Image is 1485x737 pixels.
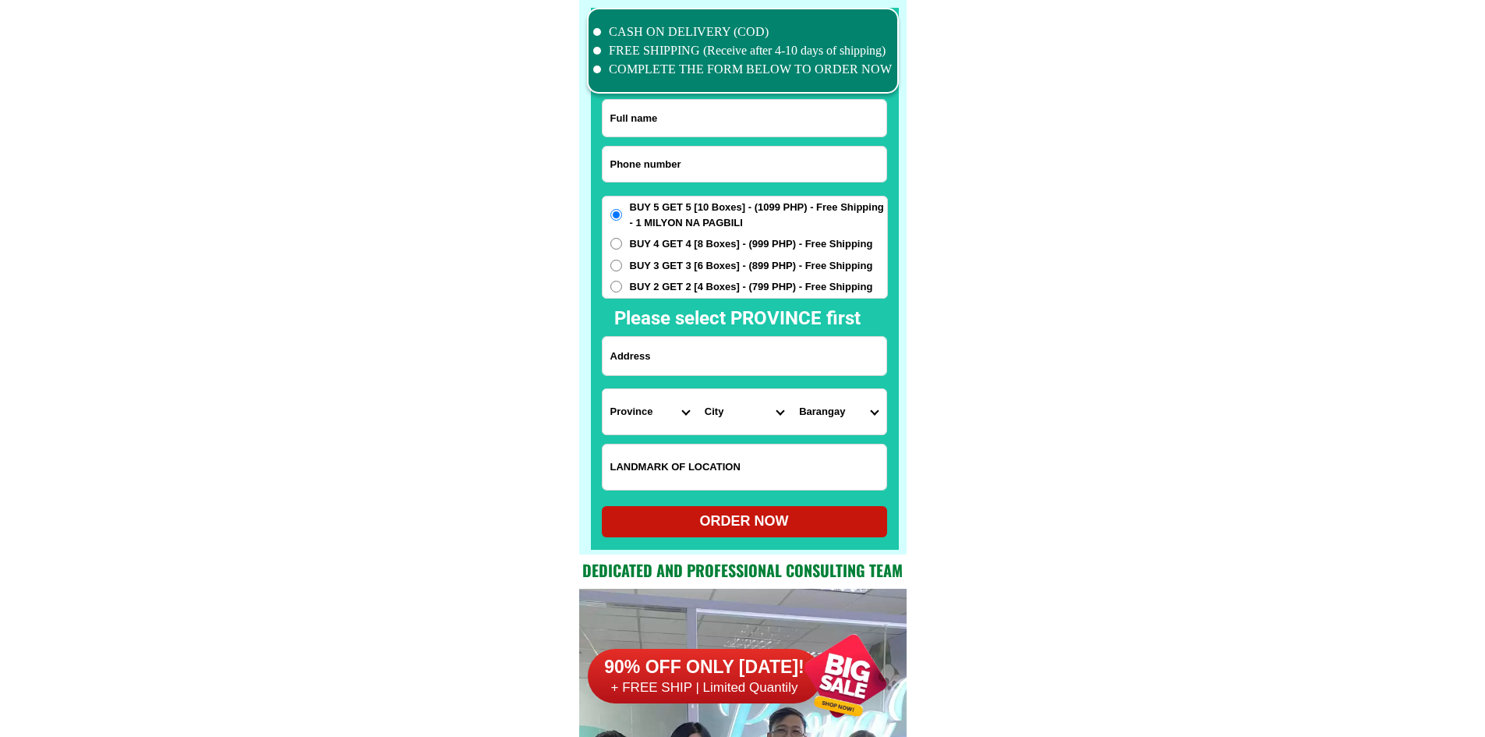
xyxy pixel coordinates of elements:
li: FREE SHIPPING (Receive after 4-10 days of shipping) [593,41,893,60]
input: BUY 3 GET 3 [6 Boxes] - (899 PHP) - Free Shipping [610,260,622,271]
input: Input phone_number [603,147,886,182]
input: Input full_name [603,100,886,136]
span: BUY 4 GET 4 [8 Boxes] - (999 PHP) - Free Shipping [630,236,873,252]
input: BUY 4 GET 4 [8 Boxes] - (999 PHP) - Free Shipping [610,238,622,250]
h2: Dedicated and professional consulting team [579,558,907,582]
select: Select province [603,389,697,434]
span: BUY 5 GET 5 [10 Boxes] - (1099 PHP) - Free Shipping - 1 MILYON NA PAGBILI [630,200,887,230]
input: Input address [603,337,886,375]
span: BUY 3 GET 3 [6 Boxes] - (899 PHP) - Free Shipping [630,258,873,274]
div: ORDER NOW [602,511,887,532]
h2: Please select PROVINCE first [614,304,1029,332]
li: COMPLETE THE FORM BELOW TO ORDER NOW [593,60,893,79]
h6: + FREE SHIP | Limited Quantily [588,679,822,696]
select: Select district [697,389,791,434]
input: Input LANDMARKOFLOCATION [603,445,886,490]
h6: 90% OFF ONLY [DATE]! [588,656,822,679]
select: Select commune [791,389,886,434]
input: BUY 2 GET 2 [4 Boxes] - (799 PHP) - Free Shipping [610,281,622,292]
li: CASH ON DELIVERY (COD) [593,23,893,41]
span: BUY 2 GET 2 [4 Boxes] - (799 PHP) - Free Shipping [630,279,873,295]
input: BUY 5 GET 5 [10 Boxes] - (1099 PHP) - Free Shipping - 1 MILYON NA PAGBILI [610,209,622,221]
